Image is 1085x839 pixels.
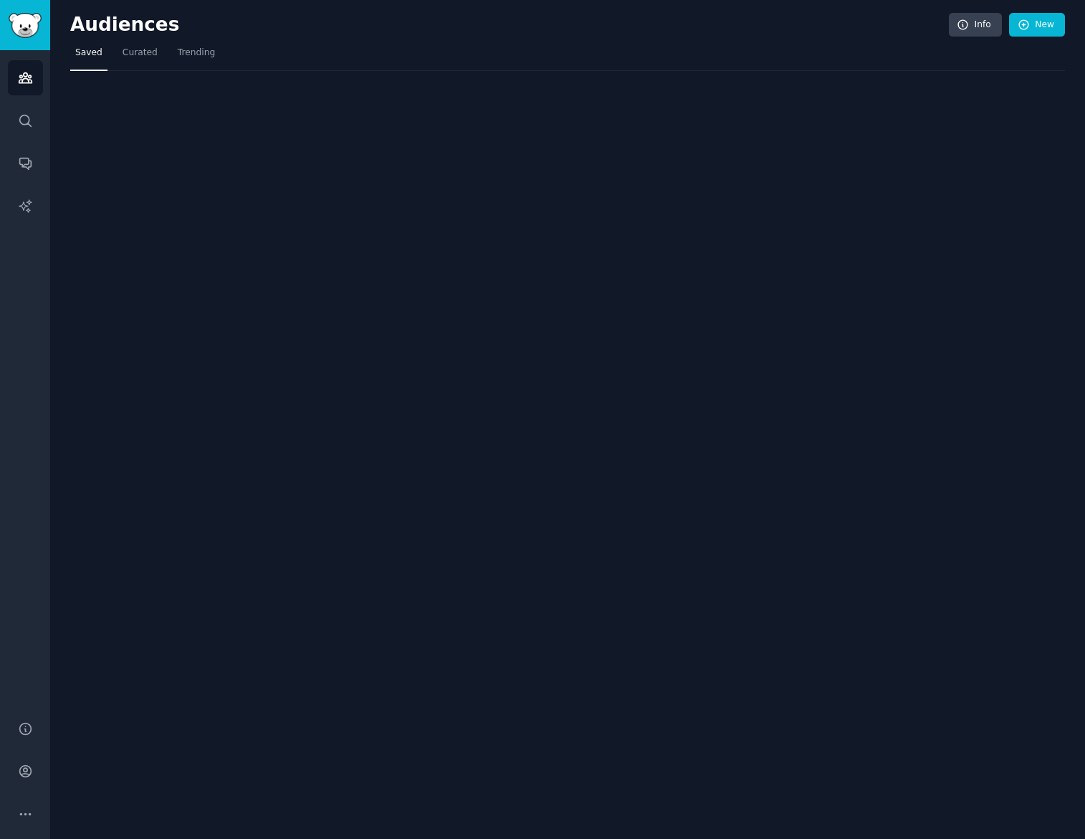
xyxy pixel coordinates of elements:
[949,13,1002,37] a: Info
[178,47,215,60] span: Trending
[1009,13,1065,37] a: New
[70,42,107,71] a: Saved
[118,42,163,71] a: Curated
[70,14,949,37] h2: Audiences
[75,47,102,60] span: Saved
[9,13,42,38] img: GummySearch logo
[123,47,158,60] span: Curated
[173,42,220,71] a: Trending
